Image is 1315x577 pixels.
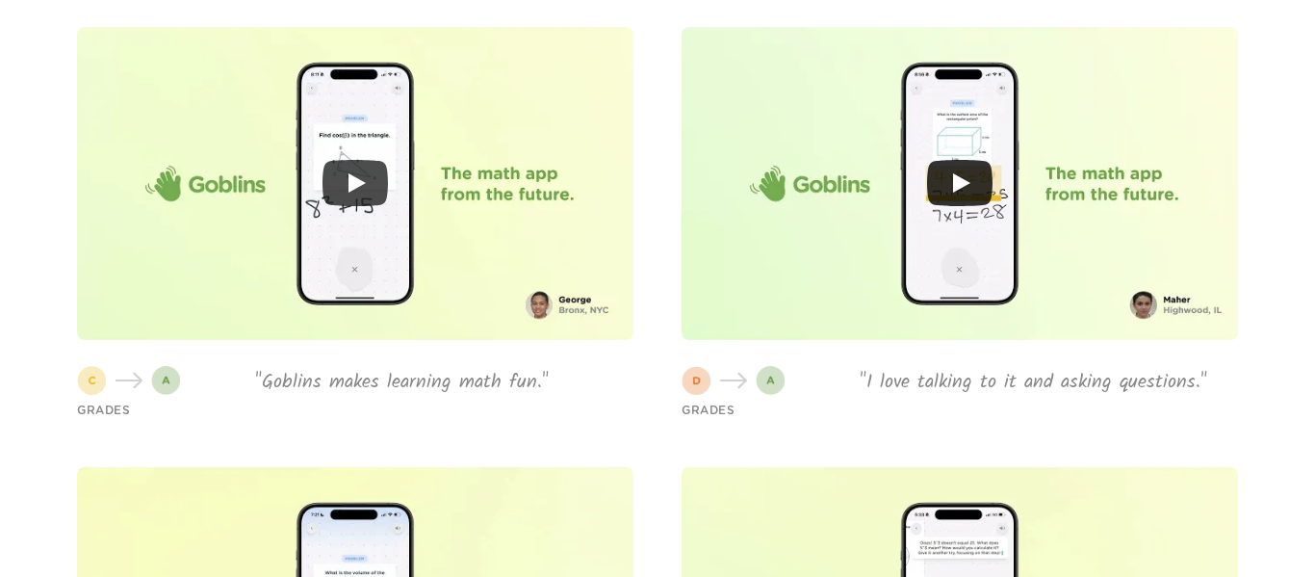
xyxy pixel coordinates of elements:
button: Play [322,160,388,206]
p: GRADES [77,402,130,419]
button: Play [927,160,993,206]
p: GRADES [682,402,735,419]
p: "I love talking to it and asking questions." [860,369,1238,396]
p: "Goblins makes learning math fun." [255,369,633,396]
